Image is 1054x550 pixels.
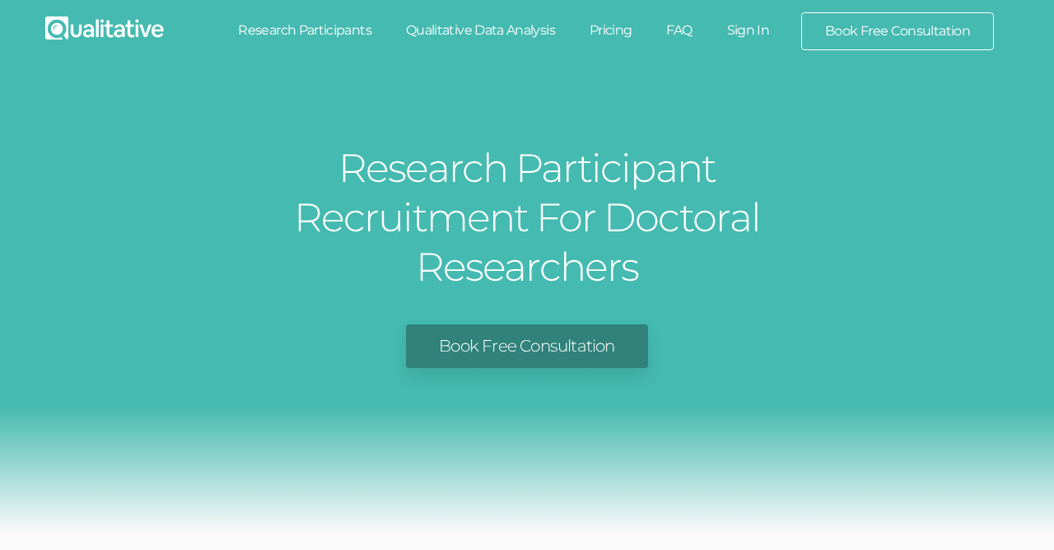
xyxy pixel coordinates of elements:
a: Book Free Consultation [802,13,993,49]
a: Sign In [710,12,787,49]
h1: Research Participant Recruitment For Doctoral Researchers [218,143,836,291]
a: Pricing [572,12,650,49]
img: Qualitative [45,16,164,40]
a: FAQ [649,12,709,49]
a: Qualitative Data Analysis [389,12,572,49]
a: Book Free Consultation [406,324,647,368]
a: Research Participants [221,12,389,49]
